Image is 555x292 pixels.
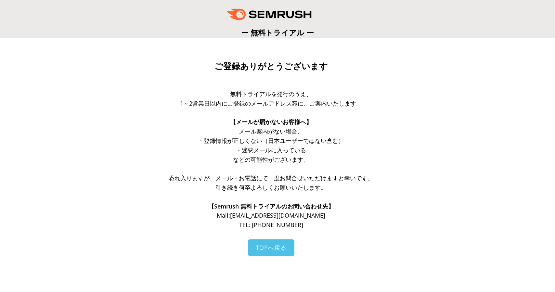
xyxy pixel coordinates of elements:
span: 【メールが届かないお客様へ】 [230,118,312,126]
span: ー 無料トライアル ー [241,27,314,38]
span: ・登録情報が正しくない（日本ユーザーではない含む） [198,137,344,145]
span: ご登録ありがとうございます [214,61,328,71]
span: 引き続き何卒よろしくお願いいたします。 [215,184,327,191]
span: TOPへ戻る [256,244,287,251]
span: ・迷惑メールに入っている [236,146,306,154]
span: 1～2営業日以内にご登録のメールアドレス宛に、ご案内いたします。 [180,99,362,107]
span: 無料トライアルを発行のうえ、 [230,90,312,98]
span: TEL: [PHONE_NUMBER] [239,221,303,229]
span: 【Semrush 無料トライアルのお問い合わせ先】 [208,202,334,210]
span: 恐れ入りますが、メール・お電話にて一度お問合せいただけますと幸いです。 [169,174,373,182]
span: Mail: [EMAIL_ADDRESS][DOMAIN_NAME] [217,211,325,219]
span: メール案内がない場合、 [239,127,303,135]
span: などの可能性がございます。 [233,156,309,163]
a: TOPへ戻る [248,239,294,256]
